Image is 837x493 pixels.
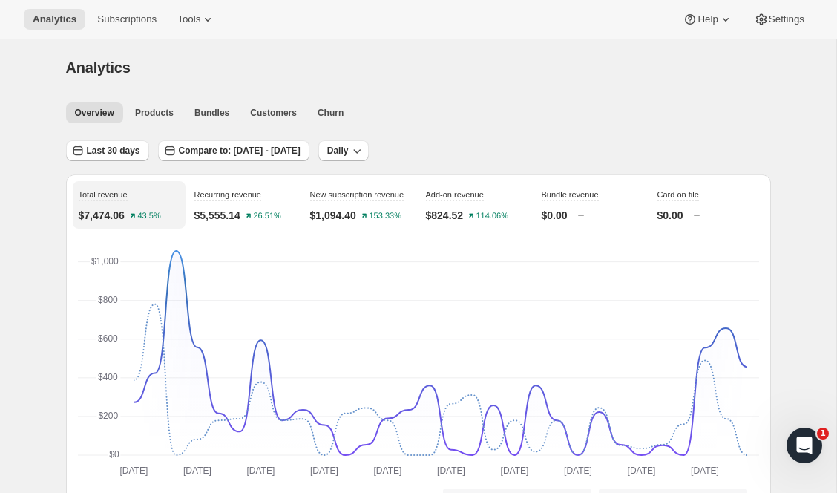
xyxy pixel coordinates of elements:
[98,411,118,421] text: $200
[437,466,465,476] text: [DATE]
[97,372,117,382] text: $400
[426,190,484,199] span: Add-on revenue
[194,190,262,199] span: Recurring revenue
[91,256,119,267] text: $1,000
[79,190,128,199] span: Total revenue
[246,466,275,476] text: [DATE]
[119,466,148,476] text: [DATE]
[310,466,338,476] text: [DATE]
[98,333,118,344] text: $600
[109,449,119,460] text: $0
[657,190,699,199] span: Card on file
[697,13,718,25] span: Help
[135,107,174,119] span: Products
[787,428,822,463] iframe: Intercom live chat
[373,466,401,476] text: [DATE]
[627,466,655,476] text: [DATE]
[66,140,149,161] button: Last 30 days
[137,212,160,221] text: 43.5%
[179,145,301,157] span: Compare to: [DATE] - [DATE]
[500,466,528,476] text: [DATE]
[674,9,741,30] button: Help
[542,208,568,223] p: $0.00
[745,9,813,30] button: Settings
[66,59,131,76] span: Analytics
[310,208,356,223] p: $1,094.40
[79,208,125,223] p: $7,474.06
[542,190,599,199] span: Bundle revenue
[369,212,401,221] text: 153.33%
[318,107,344,119] span: Churn
[168,9,224,30] button: Tools
[657,208,683,223] p: $0.00
[310,190,404,199] span: New subscription revenue
[691,466,719,476] text: [DATE]
[194,107,229,119] span: Bundles
[177,13,200,25] span: Tools
[426,208,464,223] p: $824.52
[87,145,140,157] span: Last 30 days
[24,9,85,30] button: Analytics
[194,208,240,223] p: $5,555.14
[564,466,592,476] text: [DATE]
[97,13,157,25] span: Subscriptions
[75,107,114,119] span: Overview
[817,428,829,440] span: 1
[98,295,118,305] text: $800
[88,9,165,30] button: Subscriptions
[769,13,804,25] span: Settings
[158,140,309,161] button: Compare to: [DATE] - [DATE]
[33,13,76,25] span: Analytics
[250,107,297,119] span: Customers
[183,466,211,476] text: [DATE]
[476,212,509,221] text: 114.06%
[327,145,349,157] span: Daily
[253,212,281,221] text: 26.51%
[318,140,370,161] button: Daily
